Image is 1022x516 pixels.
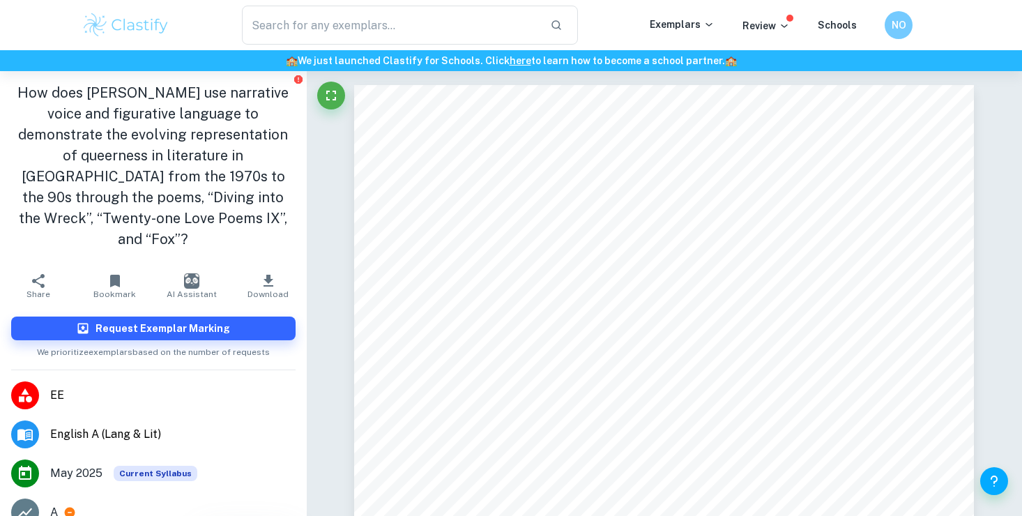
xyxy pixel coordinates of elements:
span: 🏫 [725,55,737,66]
img: AI Assistant [184,273,199,289]
span: May 2025 [50,465,102,482]
button: Report issue [293,74,304,84]
span: How does [PERSON_NAME] use narrative voice and figurative language to demonstrate the [431,441,920,453]
h1: How does [PERSON_NAME] use narrative voice and figurative language to demonstrate the evolving re... [11,82,296,250]
img: Clastify logo [82,11,170,39]
span: The Evolution of the Representation of Queerness in Literary Works within 20th-century Poems [430,211,898,222]
span: Bookmark [93,289,136,299]
button: Download [230,266,307,305]
span: We prioritize exemplars based on the number of requests [37,340,270,358]
span: Current Syllabus [114,466,197,481]
a: Schools [818,20,857,31]
span: AI Assistant [167,289,217,299]
h6: NO [891,17,907,33]
button: Help and Feedback [980,467,1008,495]
button: Request Exemplar Marking [11,317,296,340]
button: Bookmark [77,266,153,305]
button: AI Assistant [153,266,230,305]
h6: Request Exemplar Marking [96,321,230,336]
span: 🏫 [286,55,298,66]
div: This exemplar is based on the current syllabus. Feel free to refer to it for inspiration/ideas wh... [114,466,197,481]
a: here [510,55,531,66]
input: Search for any exemplars... [242,6,539,45]
span: Share [26,289,50,299]
span: Download [247,289,289,299]
h6: We just launched Clastify for Schools. Click to learn how to become a school partner. [3,53,1019,68]
span: English A (Lang & Lit) [50,426,296,443]
p: Review [742,18,790,33]
p: Exemplars [650,17,715,32]
span: evolving representation of queerness in literature in [GEOGRAPHIC_DATA] from the 1970s to the 90s [435,467,974,478]
span: EE [50,387,296,404]
span: through the poems, <Diving into the Wreck=, <Twenty-one Love Poems IX=, and <Fox=? [433,492,895,503]
button: NO [885,11,913,39]
span: 0 [895,123,901,134]
button: Fullscreen [317,82,345,109]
